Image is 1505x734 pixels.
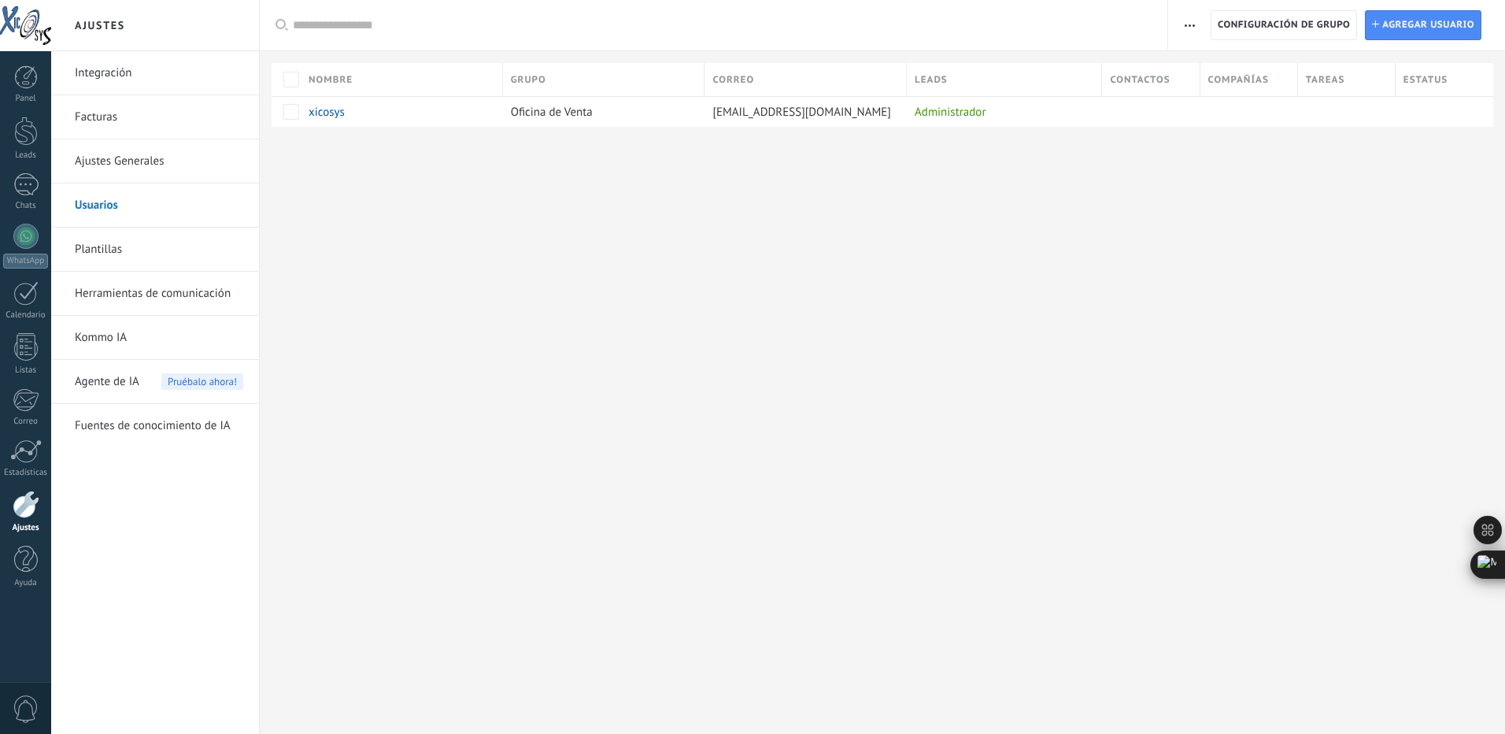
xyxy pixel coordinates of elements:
[1110,72,1170,87] span: Contactos
[1306,72,1345,87] span: Tareas
[3,417,49,427] div: Correo
[3,310,49,321] div: Calendario
[51,272,259,316] li: Herramientas de comunicación
[712,105,891,120] span: [EMAIL_ADDRESS][DOMAIN_NAME]
[309,72,353,87] span: Nombre
[51,316,259,360] li: Kommo IA
[1208,72,1269,87] span: Compañías
[1178,10,1201,40] button: Más
[161,373,243,390] span: Pruébalo ahora!
[3,254,48,269] div: WhatsApp
[1218,11,1350,39] span: Configuración de grupo
[3,523,49,533] div: Ajustes
[3,94,49,104] div: Panel
[75,316,243,360] a: Kommo IA
[75,95,243,139] a: Facturas
[511,72,546,87] span: Grupo
[712,72,754,87] span: Correo
[51,183,259,228] li: Usuarios
[907,97,1094,127] div: Administrador
[51,139,259,183] li: Ajustes Generales
[51,404,259,447] li: Fuentes de conocimiento de IA
[1365,10,1481,40] a: Agregar usuario
[75,228,243,272] a: Plantillas
[75,183,243,228] a: Usuarios
[1211,10,1357,40] button: Configuración de grupo
[3,365,49,376] div: Listas
[51,228,259,272] li: Plantillas
[75,139,243,183] a: Ajustes Generales
[51,95,259,139] li: Facturas
[3,150,49,161] div: Leads
[75,360,139,404] span: Agente de IA
[3,468,49,478] div: Estadísticas
[3,201,49,211] div: Chats
[51,51,259,95] li: Integración
[511,105,593,120] span: Oficina de Venta
[75,51,243,95] a: Integración
[75,272,243,316] a: Herramientas de comunicación
[503,97,697,127] div: Oficina de Venta
[915,72,948,87] span: Leads
[51,360,259,404] li: Agente de IA
[3,578,49,588] div: Ayuda
[309,105,345,120] span: xicosys
[1403,72,1448,87] span: Estatus
[75,360,243,404] a: Agente de IAPruébalo ahora!
[1382,11,1474,39] span: Agregar usuario
[75,404,243,448] a: Fuentes de conocimiento de IA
